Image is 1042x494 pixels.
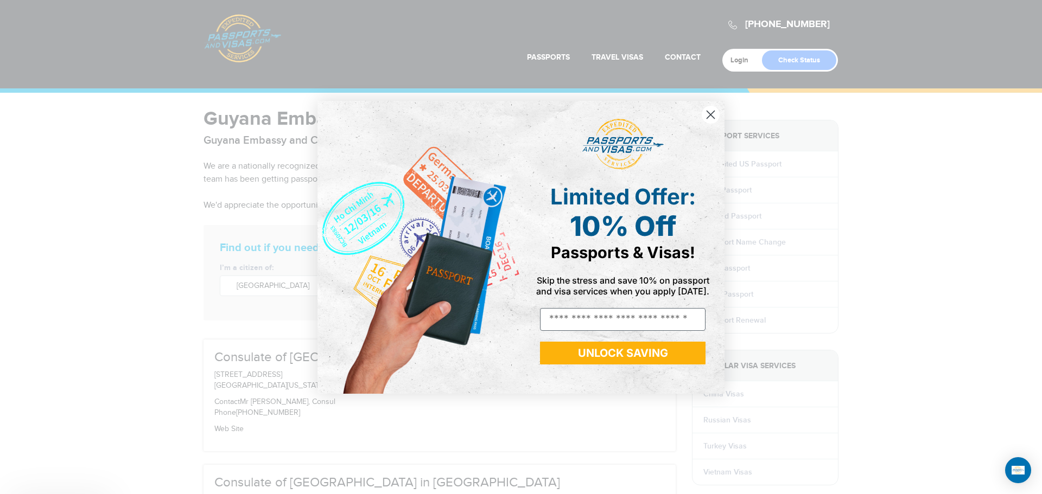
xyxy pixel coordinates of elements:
span: Skip the stress and save 10% on passport and visa services when you apply [DATE]. [536,275,709,297]
span: 10% Off [570,210,676,242]
img: passports and visas [582,119,664,170]
span: Limited Offer: [550,183,696,210]
button: UNLOCK SAVING [540,342,706,364]
span: Passports & Visas! [551,243,695,262]
img: de9cda0d-0715-46ca-9a25-073762a91ba7.png [317,101,521,394]
div: Open Intercom Messenger [1005,457,1031,483]
button: Close dialog [701,105,720,124]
